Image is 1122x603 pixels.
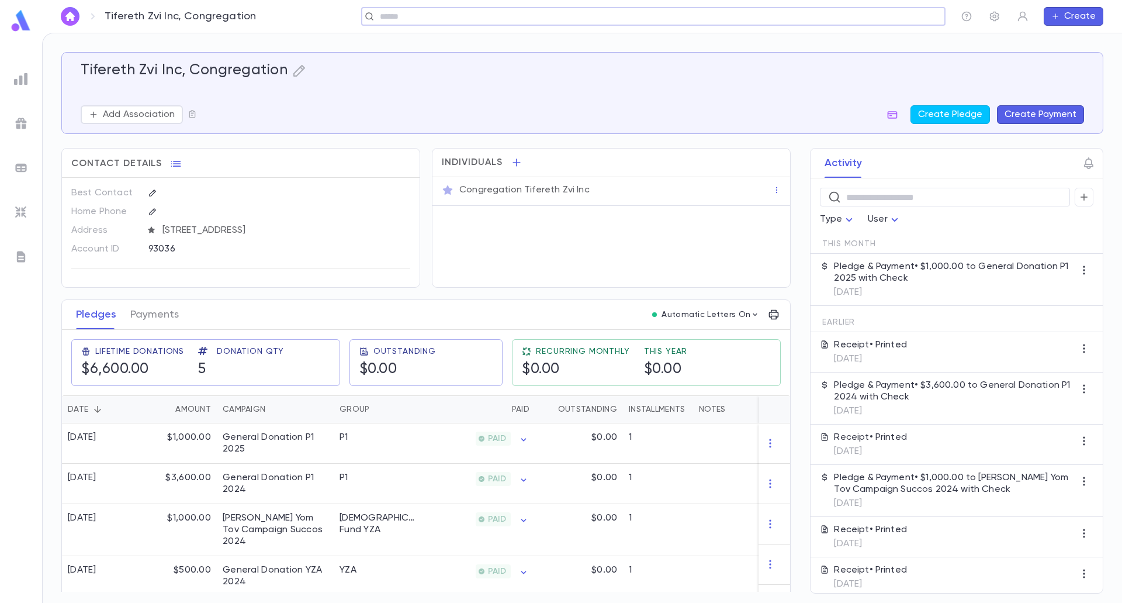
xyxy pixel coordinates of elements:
[81,105,183,124] button: Add Association
[63,12,77,21] img: home_white.a664292cf8c1dea59945f0da9f25487c.svg
[81,62,288,80] h5: Tifereth Zvi Inc, Congregation
[591,564,617,576] p: $0.00
[536,347,629,356] span: Recurring Monthly
[834,524,907,536] p: Receipt • Printed
[62,395,141,423] div: Date
[820,208,856,231] div: Type
[693,395,839,423] div: Notes
[14,161,28,175] img: batches_grey.339ca447c9d9533ef1741baa751efc33.svg
[623,556,693,597] div: 1
[359,361,397,378] h5: $0.00
[421,395,535,423] div: Paid
[340,432,348,443] div: P1
[834,432,907,443] p: Receipt • Printed
[103,109,175,120] p: Add Association
[834,538,907,550] p: [DATE]
[662,310,750,319] p: Automatic Letters On
[834,446,907,457] p: [DATE]
[647,306,764,323] button: Automatic Letters On
[14,72,28,86] img: reports_grey.c525e4749d1bce6a11f5fe2a8de1b229.svg
[141,464,217,504] div: $3,600.00
[834,339,907,351] p: Receipt • Printed
[223,472,328,495] div: General Donation P1 2024
[130,300,179,329] button: Payments
[14,250,28,264] img: letters_grey.7941b92b52307dd3b8a917253454ce1c.svg
[1044,7,1103,26] button: Create
[868,215,888,224] span: User
[822,239,875,249] span: This Month
[141,395,217,423] div: Amount
[14,205,28,219] img: imports_grey.530a8a0e642e233f2baf0ef88e8c9fcb.svg
[623,464,693,504] div: 1
[459,184,590,196] p: Congregation Tifereth Zvi Inc
[340,472,348,484] div: P1
[340,512,415,536] div: Rebbe Fund YZA
[834,498,1075,509] p: [DATE]
[223,512,328,547] div: Moshe Plotkin Yom Tov Campaign Succos 2024
[558,395,617,423] div: Outstanding
[68,512,96,524] div: [DATE]
[834,578,907,590] p: [DATE]
[483,474,511,484] span: PAID
[9,9,33,32] img: logo
[483,567,511,576] span: PAID
[81,361,149,378] h5: $6,600.00
[373,347,436,356] span: Outstanding
[198,361,206,378] h5: 5
[644,361,682,378] h5: $0.00
[512,395,529,423] div: Paid
[158,225,411,236] span: [STREET_ADDRESS]
[997,105,1084,124] button: Create Payment
[623,423,693,464] div: 1
[105,10,256,23] p: Tifereth Zvi Inc, Congregation
[820,215,842,224] span: Type
[834,287,1075,298] p: [DATE]
[629,395,685,423] div: Installments
[591,512,617,524] p: $0.00
[71,184,138,202] p: Best Contact
[591,472,617,484] p: $0.00
[910,105,990,124] button: Create Pledge
[825,149,862,178] button: Activity
[834,564,907,576] p: Receipt • Printed
[834,405,1075,417] p: [DATE]
[141,423,217,464] div: $1,000.00
[591,432,617,443] p: $0.00
[14,116,28,130] img: campaigns_grey.99e729a5f7ee94e3726e6486bddda8f1.svg
[217,395,334,423] div: Campaign
[340,395,369,423] div: Group
[175,395,211,423] div: Amount
[68,432,96,443] div: [DATE]
[68,395,88,423] div: Date
[68,472,96,484] div: [DATE]
[71,221,138,240] p: Address
[623,504,693,556] div: 1
[644,347,688,356] span: This Year
[699,395,725,423] div: Notes
[483,515,511,524] span: PAID
[522,361,560,378] h5: $0.00
[76,300,116,329] button: Pledges
[535,395,623,423] div: Outstanding
[623,395,693,423] div: Installments
[340,564,356,576] div: YZA
[148,240,352,257] div: 93036
[71,240,138,259] p: Account ID
[223,432,328,455] div: General Donation P1 2025
[868,208,902,231] div: User
[334,395,421,423] div: Group
[223,395,265,423] div: Campaign
[217,347,284,356] span: Donation Qty
[834,380,1075,403] p: Pledge & Payment • $3,600.00 to General Donation P1 2024 with Check
[834,353,907,365] p: [DATE]
[141,504,217,556] div: $1,000.00
[834,261,1075,284] p: Pledge & Payment • $1,000.00 to General Donation P1 2025 with Check
[834,472,1075,495] p: Pledge & Payment • $1,000.00 to [PERSON_NAME] Yom Tov Campaign Succos 2024 with Check
[822,318,855,327] span: Earlier
[141,556,217,597] div: $500.00
[95,347,184,356] span: Lifetime Donations
[483,434,511,443] span: PAID
[88,400,107,419] button: Sort
[223,564,328,588] div: General Donation YZA 2024
[71,202,138,221] p: Home Phone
